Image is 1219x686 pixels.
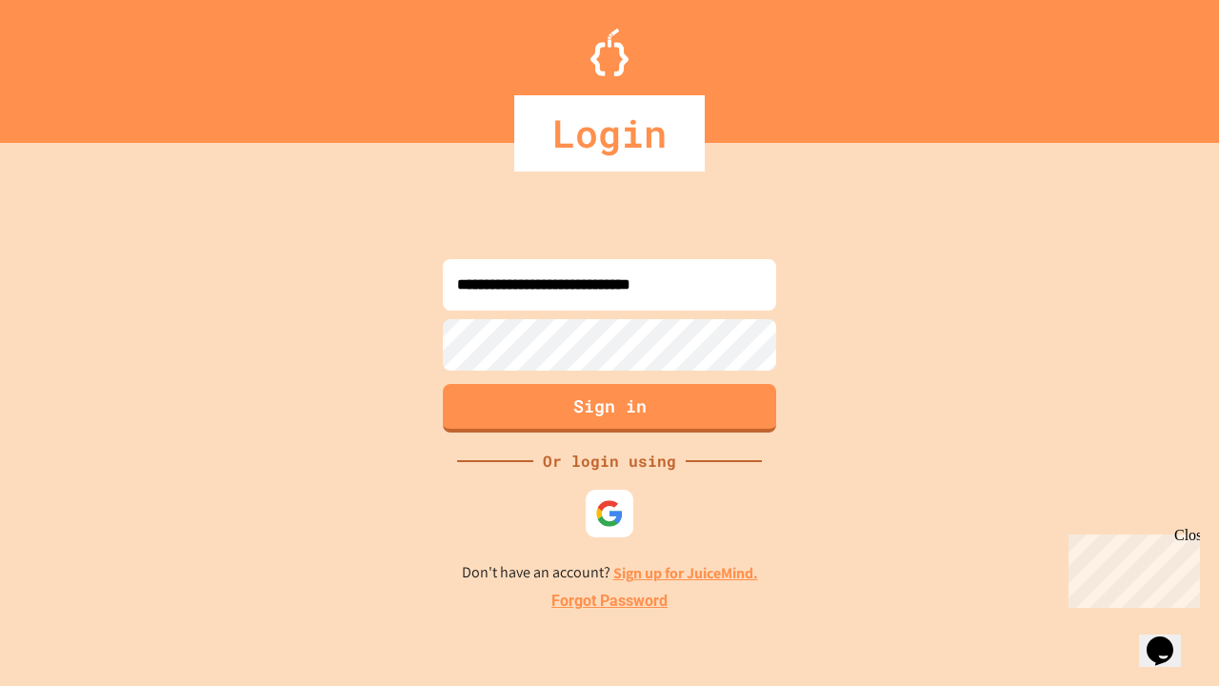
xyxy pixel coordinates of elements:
[443,384,776,433] button: Sign in
[613,563,758,583] a: Sign up for JuiceMind.
[595,499,624,528] img: google-icon.svg
[462,561,758,585] p: Don't have an account?
[533,450,686,473] div: Or login using
[8,8,131,121] div: Chat with us now!Close
[551,590,668,613] a: Forgot Password
[1061,527,1200,608] iframe: chat widget
[514,95,705,171] div: Login
[590,29,629,76] img: Logo.svg
[1139,610,1200,667] iframe: chat widget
